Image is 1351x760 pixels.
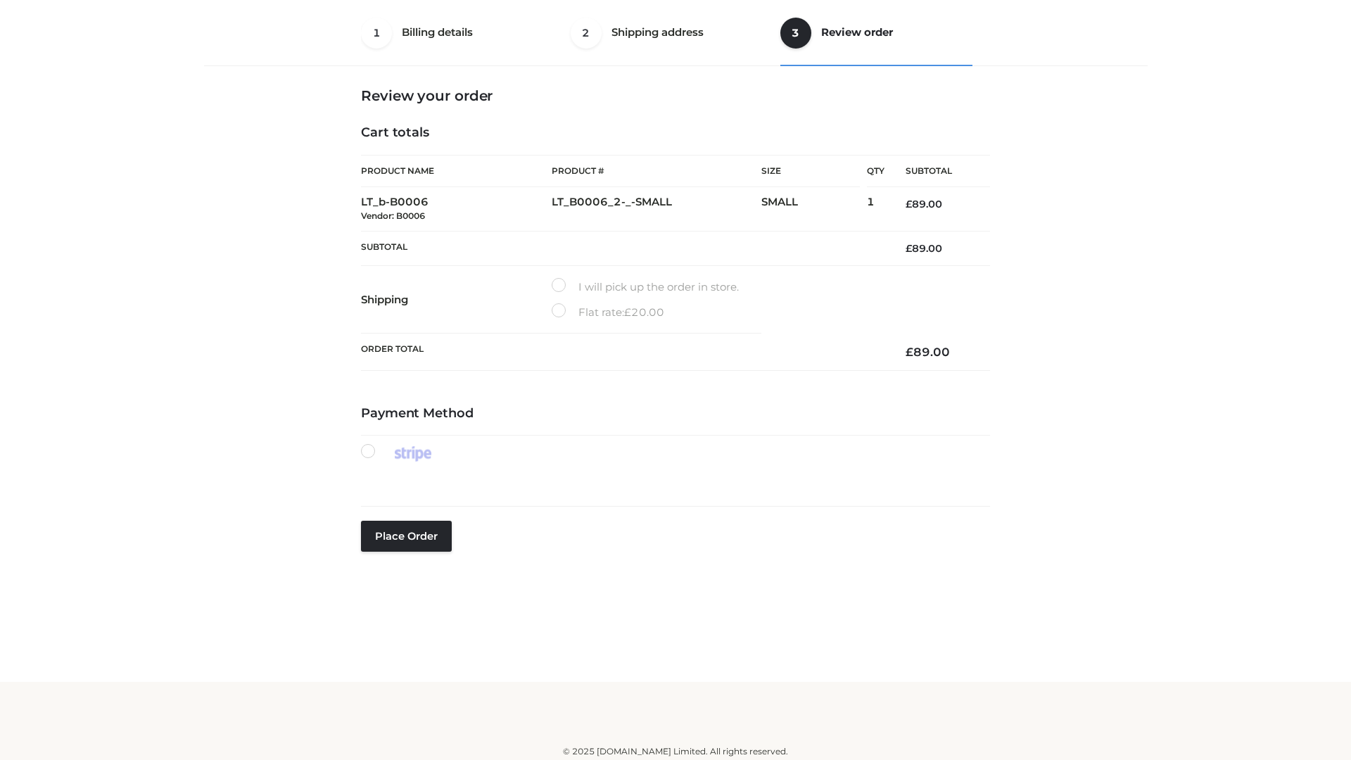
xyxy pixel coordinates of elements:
td: LT_b-B0006 [361,187,552,232]
small: Vendor: B0006 [361,210,425,221]
th: Subtotal [361,231,884,265]
bdi: 89.00 [906,345,950,359]
label: I will pick up the order in store. [552,278,739,296]
th: Order Total [361,334,884,371]
th: Size [761,156,860,187]
h3: Review your order [361,87,990,104]
th: Product # [552,155,761,187]
th: Subtotal [884,156,990,187]
td: 1 [867,187,884,232]
th: Product Name [361,155,552,187]
bdi: 20.00 [624,305,664,319]
h4: Cart totals [361,125,990,141]
bdi: 89.00 [906,242,942,255]
button: Place order [361,521,452,552]
span: £ [906,242,912,255]
div: © 2025 [DOMAIN_NAME] Limited. All rights reserved. [209,745,1142,759]
td: LT_B0006_2-_-SMALL [552,187,761,232]
th: Shipping [361,266,552,334]
label: Flat rate: [552,303,664,322]
span: £ [624,305,631,319]
h4: Payment Method [361,406,990,422]
span: £ [906,198,912,210]
bdi: 89.00 [906,198,942,210]
th: Qty [867,155,884,187]
td: SMALL [761,187,867,232]
span: £ [906,345,913,359]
